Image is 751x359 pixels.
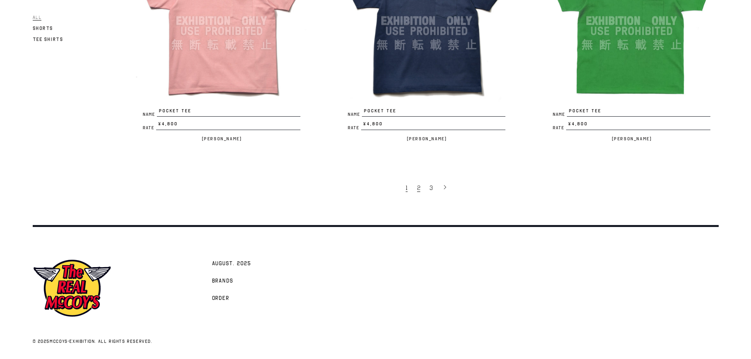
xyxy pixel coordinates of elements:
[348,126,361,130] span: Rate
[553,112,567,117] span: Name
[212,295,230,303] span: Order
[208,255,255,272] a: AUGUST. 2025
[143,112,157,117] span: Name
[33,13,42,22] a: All
[33,24,54,33] a: Shorts
[553,126,566,130] span: Rate
[430,184,433,192] span: 3
[50,339,95,344] a: mccoys-exhibition
[33,37,63,42] span: Tee Shirts
[157,108,300,117] span: POCKET TEE
[33,259,112,318] img: mccoys-exhibition
[156,121,300,130] span: ¥4,800
[212,260,251,268] span: AUGUST. 2025
[135,134,308,143] p: [PERSON_NAME]
[406,184,408,192] span: 1
[208,272,238,289] a: Brands
[143,126,156,130] span: Rate
[212,277,234,285] span: Brands
[545,134,718,143] p: [PERSON_NAME]
[413,179,426,196] a: 2
[348,112,362,117] span: Name
[208,289,234,307] a: Order
[340,134,513,143] p: [PERSON_NAME]
[417,184,420,192] span: 2
[33,35,63,44] a: Tee Shirts
[362,108,505,117] span: POCKET TEE
[33,15,42,20] span: All
[426,179,438,196] a: 3
[361,121,505,130] span: ¥4,800
[566,121,710,130] span: ¥4,800
[33,26,54,31] span: Shorts
[567,108,710,117] span: POCKET TEE
[33,338,360,345] p: © 2025 . All rights reserved.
